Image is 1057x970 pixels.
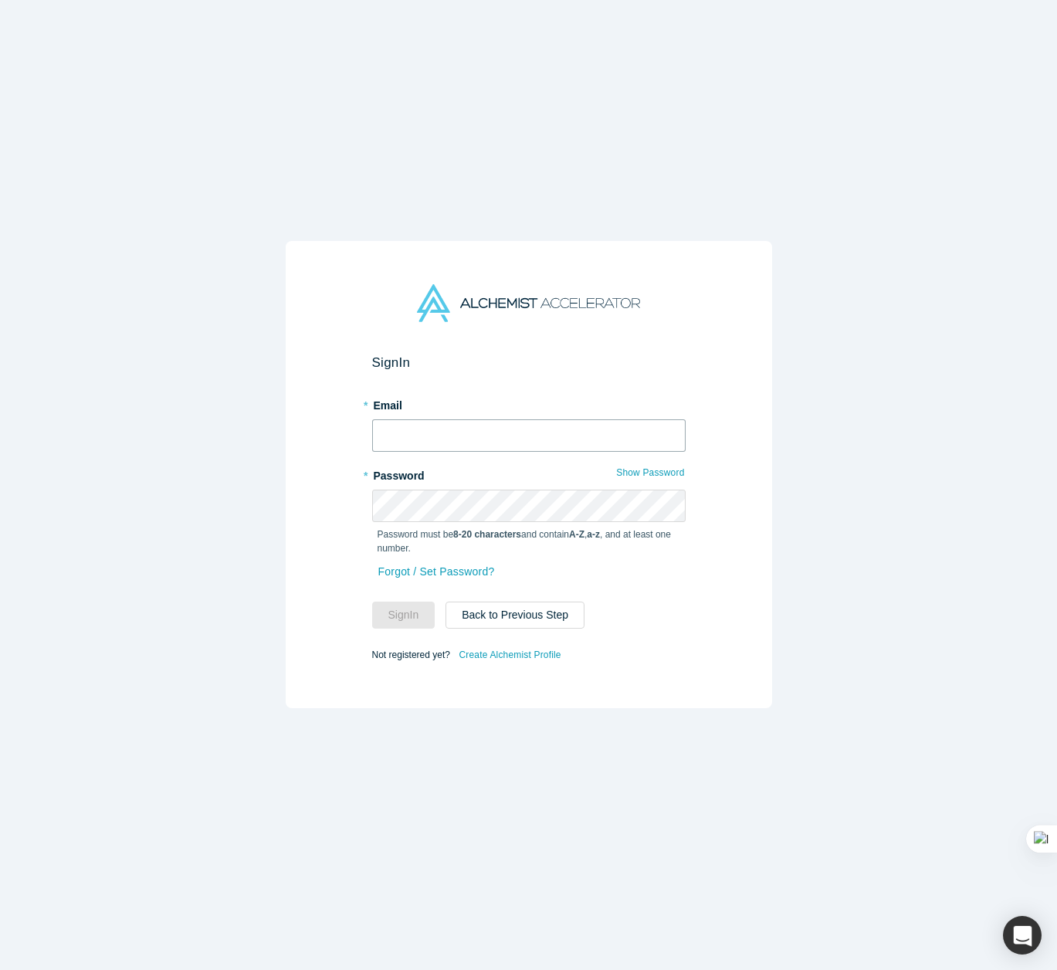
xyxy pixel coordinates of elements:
[587,529,600,540] strong: a-z
[372,463,686,484] label: Password
[458,645,561,665] a: Create Alchemist Profile
[453,529,521,540] strong: 8-20 characters
[372,354,686,371] h2: Sign In
[417,284,639,322] img: Alchemist Accelerator Logo
[372,649,450,660] span: Not registered yet?
[372,392,686,414] label: Email
[378,527,680,555] p: Password must be and contain , , and at least one number.
[615,463,685,483] button: Show Password
[378,558,496,585] a: Forgot / Set Password?
[372,602,435,629] button: SignIn
[569,529,584,540] strong: A-Z
[445,602,584,629] button: Back to Previous Step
